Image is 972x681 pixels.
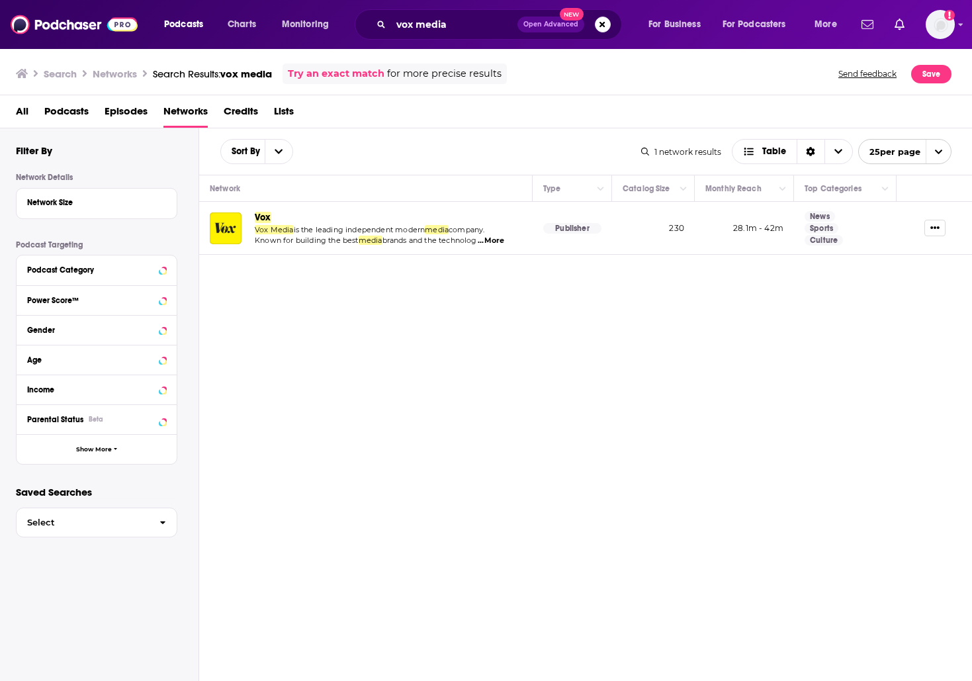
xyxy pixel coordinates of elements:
button: Column Actions [593,181,609,197]
button: Column Actions [676,181,691,197]
a: Podcasts [44,101,89,128]
button: Save [911,65,951,83]
div: Search Results: [153,68,272,80]
span: For Podcasters [723,15,786,34]
div: 1 network results [641,147,721,157]
button: Show More Button [924,220,946,236]
span: media [359,236,382,245]
button: Network Size [27,194,166,210]
p: Publisher [543,223,601,234]
a: Networks [163,101,208,128]
div: Type [543,181,562,197]
h2: Filter By [16,144,52,157]
a: Search Results:vox media [153,68,272,80]
a: Culture [805,235,843,246]
span: brands and the technolog [382,236,477,245]
a: Vox [255,212,271,223]
span: vox media [220,68,272,80]
button: open menu [265,140,292,163]
button: open menu [221,147,265,156]
span: ...More [478,236,504,246]
h3: Networks [93,68,137,80]
span: company. [449,225,484,234]
span: Select [17,518,149,527]
span: Monitoring [282,15,329,34]
span: Sort By [221,147,265,156]
div: Sort Direction [797,140,824,163]
p: Podcast Targeting [16,240,177,250]
button: open menu [639,14,717,35]
span: More [815,15,837,34]
button: open menu [273,14,346,35]
h3: Search [44,68,77,80]
span: Podcasts [164,15,203,34]
span: Show More [76,446,112,453]
span: Vox Media [255,225,294,234]
div: Monthly Reach [705,181,762,197]
button: Select [16,508,177,537]
button: Show More [17,434,177,464]
span: for more precise results [387,66,502,81]
button: open menu [805,14,854,35]
span: is the leading independent modern [294,225,425,234]
a: Sports [805,223,838,234]
div: Power Score™ [27,296,155,305]
a: All [16,101,28,128]
button: Income [27,381,166,397]
span: Known for building the best [255,236,359,245]
img: User Profile [926,10,955,39]
div: Network Size [27,198,157,207]
button: Gender [27,321,166,338]
div: Podcast Category [27,265,155,275]
span: Episodes [105,101,148,128]
img: Podchaser - Follow, Share and Rate Podcasts [11,12,138,37]
button: Show profile menu [926,10,955,39]
span: Table [762,147,786,156]
a: Show notifications dropdown [856,13,879,36]
span: media [425,225,449,234]
input: Search podcasts, credits, & more... [391,14,517,35]
img: Vox [210,212,242,244]
button: Send feedback [834,64,901,84]
h2: Choose List sort [220,139,293,164]
button: Power Score™ [27,291,166,308]
span: New [560,8,584,21]
button: open menu [155,14,220,35]
a: News [805,211,835,222]
button: Column Actions [775,181,791,197]
button: Podcast Category [27,261,166,277]
div: Income [27,385,155,394]
p: 28.1m - 42m [705,222,783,234]
h2: Choose View [732,139,853,164]
span: 230 [669,223,684,233]
div: Age [27,355,155,365]
span: 25 per page [859,142,920,162]
button: Age [27,351,166,367]
svg: Add a profile image [944,10,955,21]
button: Open AdvancedNew [517,17,584,32]
a: Charts [219,14,264,35]
a: Lists [274,101,294,128]
a: Show notifications dropdown [889,13,910,36]
div: Gender [27,326,155,335]
span: For Business [648,15,701,34]
div: Catalog Size [623,181,670,197]
div: Network [210,181,240,197]
span: Charts [228,15,256,34]
span: Credits [224,101,258,128]
button: open menu [714,14,805,35]
span: Parental Status [27,415,83,424]
p: Network Details [16,173,177,182]
button: open menu [858,139,951,164]
span: Open Advanced [523,21,578,28]
button: Parental StatusBeta [27,410,166,427]
div: Beta [89,415,103,424]
div: Top Categories [805,181,862,197]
